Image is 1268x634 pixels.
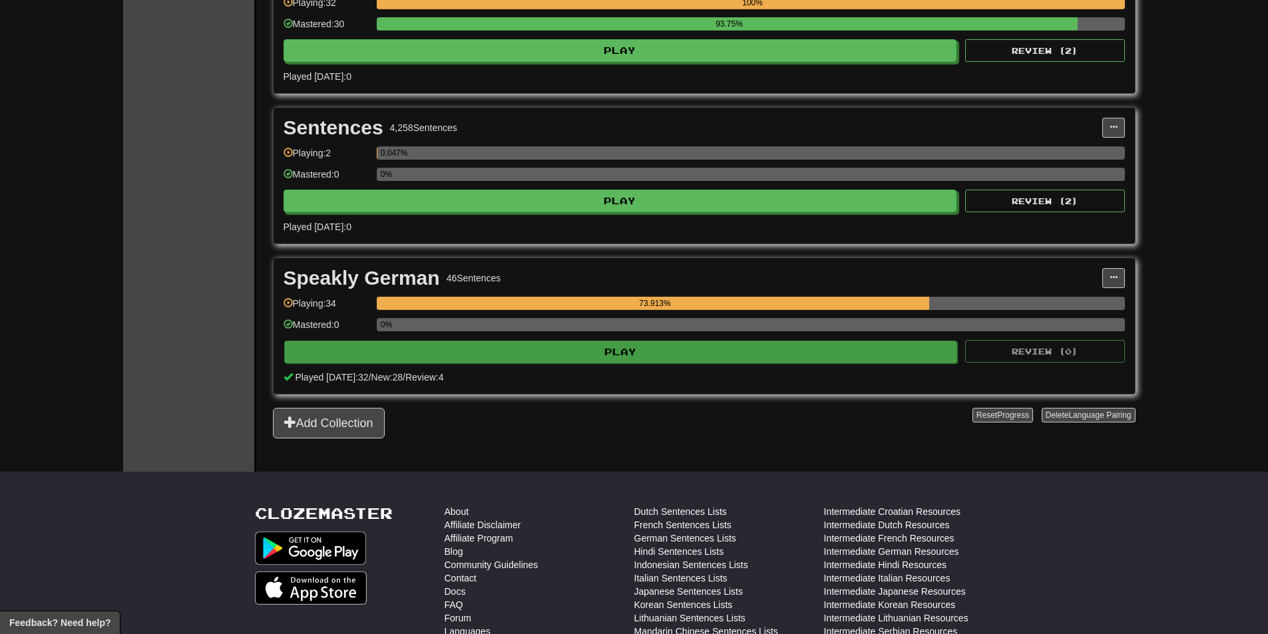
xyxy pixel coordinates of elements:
[634,585,743,598] a: Japanese Sentences Lists
[284,268,440,288] div: Speakly German
[824,598,956,611] a: Intermediate Korean Resources
[445,545,463,558] a: Blog
[445,598,463,611] a: FAQ
[445,505,469,518] a: About
[284,118,383,138] div: Sentences
[445,532,513,545] a: Affiliate Program
[965,39,1125,62] button: Review (2)
[284,190,957,212] button: Play
[284,146,370,168] div: Playing: 2
[371,372,403,383] span: New: 28
[445,518,521,532] a: Affiliate Disclaimer
[824,571,951,585] a: Intermediate Italian Resources
[255,505,393,522] a: Clozemaster
[295,372,368,383] span: Played [DATE]: 32
[445,611,471,625] a: Forum
[634,598,733,611] a: Korean Sentences Lists
[284,318,370,340] div: Mastered: 0
[824,532,954,545] a: Intermediate French Resources
[284,222,351,232] span: Played [DATE]: 0
[405,372,444,383] span: Review: 4
[824,585,966,598] a: Intermediate Japanese Resources
[381,17,1078,31] div: 93.75%
[273,408,385,438] button: Add Collection
[824,518,950,532] a: Intermediate Dutch Resources
[997,410,1029,420] span: Progress
[824,545,959,558] a: Intermediate German Resources
[369,372,371,383] span: /
[284,17,370,39] div: Mastered: 30
[284,341,958,363] button: Play
[445,571,477,585] a: Contact
[284,39,957,62] button: Play
[390,121,457,134] div: 4,258 Sentences
[381,297,930,310] div: 73.913%
[634,518,732,532] a: French Sentences Lists
[445,558,538,571] a: Community Guidelines
[447,271,501,285] div: 46 Sentences
[634,532,736,545] a: German Sentences Lists
[634,571,728,585] a: Italian Sentences Lists
[634,505,727,518] a: Dutch Sentences Lists
[824,558,947,571] a: Intermediate Hindi Resources
[634,558,748,571] a: Indonesian Sentences Lists
[255,532,367,565] img: Get it on Google Play
[284,71,351,82] span: Played [DATE]: 0
[824,505,960,518] a: Intermediate Croatian Resources
[1068,410,1131,420] span: Language Pairing
[634,611,745,625] a: Lithuanian Sentences Lists
[972,408,1033,422] button: ResetProgress
[1042,408,1136,422] button: DeleteLanguage Pairing
[634,545,724,558] a: Hindi Sentences Lists
[284,168,370,190] div: Mastered: 0
[965,190,1125,212] button: Review (2)
[9,616,110,629] span: Open feedback widget
[965,340,1125,363] button: Review (0)
[284,297,370,319] div: Playing: 34
[255,571,367,605] img: Get it on App Store
[445,585,466,598] a: Docs
[403,372,405,383] span: /
[824,611,968,625] a: Intermediate Lithuanian Resources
